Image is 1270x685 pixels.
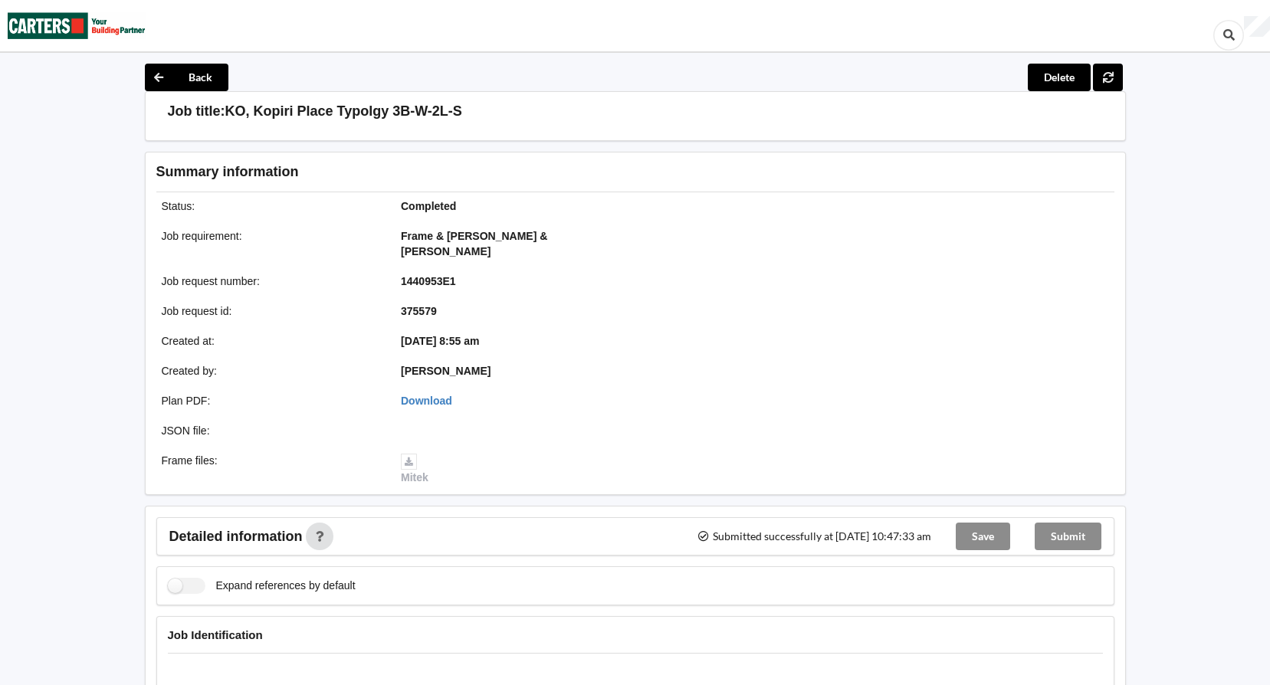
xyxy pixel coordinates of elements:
div: User Profile [1244,16,1270,38]
b: Frame & [PERSON_NAME] & [PERSON_NAME] [401,230,547,257]
div: Created at : [151,333,391,349]
div: Job requirement : [151,228,391,259]
span: Detailed information [169,529,303,543]
b: [DATE] 8:55 am [401,335,479,347]
h3: Summary information [156,163,870,181]
img: Carters [8,1,146,51]
div: Frame files : [151,453,391,485]
span: Submitted successfully at [DATE] 10:47:33 am [697,531,930,542]
div: Plan PDF : [151,393,391,408]
a: Download [401,395,452,407]
div: Job request id : [151,303,391,319]
b: 375579 [401,305,437,317]
label: Expand references by default [168,578,356,594]
div: Created by : [151,363,391,379]
h3: Job title: [168,103,225,120]
b: [PERSON_NAME] [401,365,491,377]
b: 1440953E1 [401,275,456,287]
h3: KO, Kopiri Place Typolgy 3B-W-2L-S [225,103,462,120]
b: Completed [401,200,456,212]
div: JSON file : [151,423,391,438]
button: Delete [1028,64,1091,91]
h4: Job Identification [168,628,1103,642]
a: Mitek [401,454,428,483]
div: Status : [151,198,391,214]
div: Job request number : [151,274,391,289]
button: Back [145,64,228,91]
